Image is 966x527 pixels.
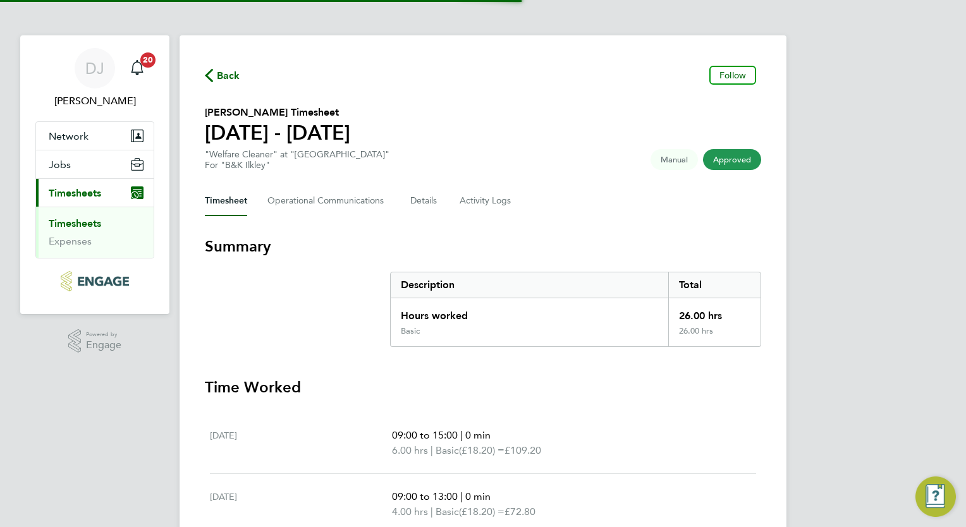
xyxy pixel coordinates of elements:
h1: [DATE] - [DATE] [205,120,350,145]
img: bandk-logo-retina.png [61,271,128,291]
span: Daryl Jackson [35,94,154,109]
span: This timesheet was manually created. [651,149,698,170]
span: Follow [719,70,746,81]
span: £72.80 [504,506,535,518]
a: DJ[PERSON_NAME] [35,48,154,109]
span: Powered by [86,329,121,340]
button: Jobs [36,150,154,178]
a: Powered byEngage [68,329,122,353]
div: Hours worked [391,298,668,326]
button: Details [410,186,439,216]
span: 4.00 hrs [392,506,428,518]
nav: Main navigation [20,35,169,314]
div: 26.00 hrs [668,326,761,346]
span: Basic [436,504,459,519]
span: Network [49,130,89,142]
span: DJ [85,60,104,76]
button: Engage Resource Center [915,476,956,517]
h3: Time Worked [205,377,761,397]
span: This timesheet has been approved. [703,149,761,170]
span: 09:00 to 15:00 [392,429,458,441]
span: Back [217,68,240,83]
button: Timesheet [205,186,247,216]
div: [DATE] [210,428,392,458]
div: Basic [401,326,420,336]
div: "Welfare Cleaner" at "[GEOGRAPHIC_DATA]" [205,149,389,171]
span: 0 min [465,490,491,502]
span: | [431,506,433,518]
a: Expenses [49,235,92,247]
button: Activity Logs [460,186,513,216]
span: Basic [436,443,459,458]
div: For "B&K Ilkley" [205,160,389,171]
div: [DATE] [210,489,392,519]
span: 6.00 hrs [392,444,428,456]
span: £109.20 [504,444,541,456]
span: Engage [86,340,121,351]
span: (£18.20) = [459,444,504,456]
span: Jobs [49,159,71,171]
div: Total [668,272,761,298]
span: 0 min [465,429,491,441]
div: Description [391,272,668,298]
div: Summary [390,272,761,347]
span: | [460,490,463,502]
button: Network [36,122,154,150]
a: 20 [125,48,150,88]
span: | [460,429,463,441]
div: Timesheets [36,207,154,258]
span: (£18.20) = [459,506,504,518]
div: 26.00 hrs [668,298,761,326]
button: Operational Communications [267,186,390,216]
button: Timesheets [36,179,154,207]
a: Go to home page [35,271,154,291]
span: | [431,444,433,456]
h2: [PERSON_NAME] Timesheet [205,105,350,120]
a: Timesheets [49,217,101,229]
span: Timesheets [49,187,101,199]
h3: Summary [205,236,761,257]
button: Follow [709,66,756,85]
button: Back [205,67,240,83]
span: 20 [140,52,156,68]
span: 09:00 to 13:00 [392,490,458,502]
